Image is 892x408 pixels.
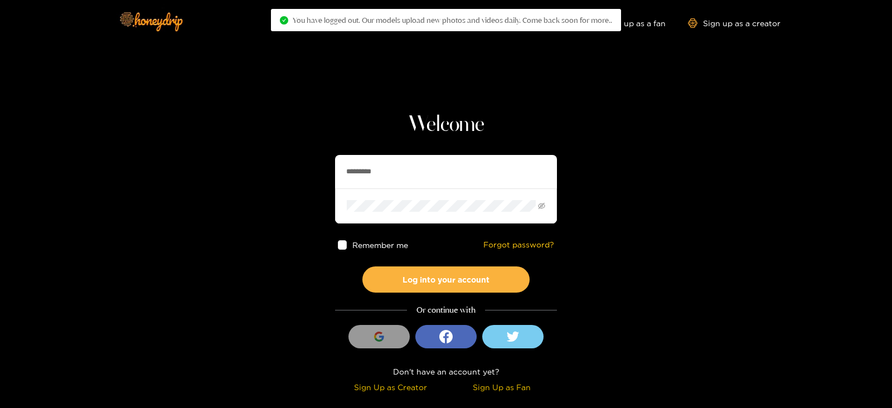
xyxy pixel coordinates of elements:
[280,16,288,25] span: check-circle
[688,18,780,28] a: Sign up as a creator
[483,240,554,250] a: Forgot password?
[538,202,545,210] span: eye-invisible
[335,111,557,138] h1: Welcome
[353,241,409,249] span: Remember me
[449,381,554,394] div: Sign Up as Fan
[589,18,666,28] a: Sign up as a fan
[362,266,530,293] button: Log into your account
[335,365,557,378] div: Don't have an account yet?
[293,16,612,25] span: You have logged out. Our models upload new photos and videos daily. Come back soon for more..
[338,381,443,394] div: Sign Up as Creator
[335,304,557,317] div: Or continue with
